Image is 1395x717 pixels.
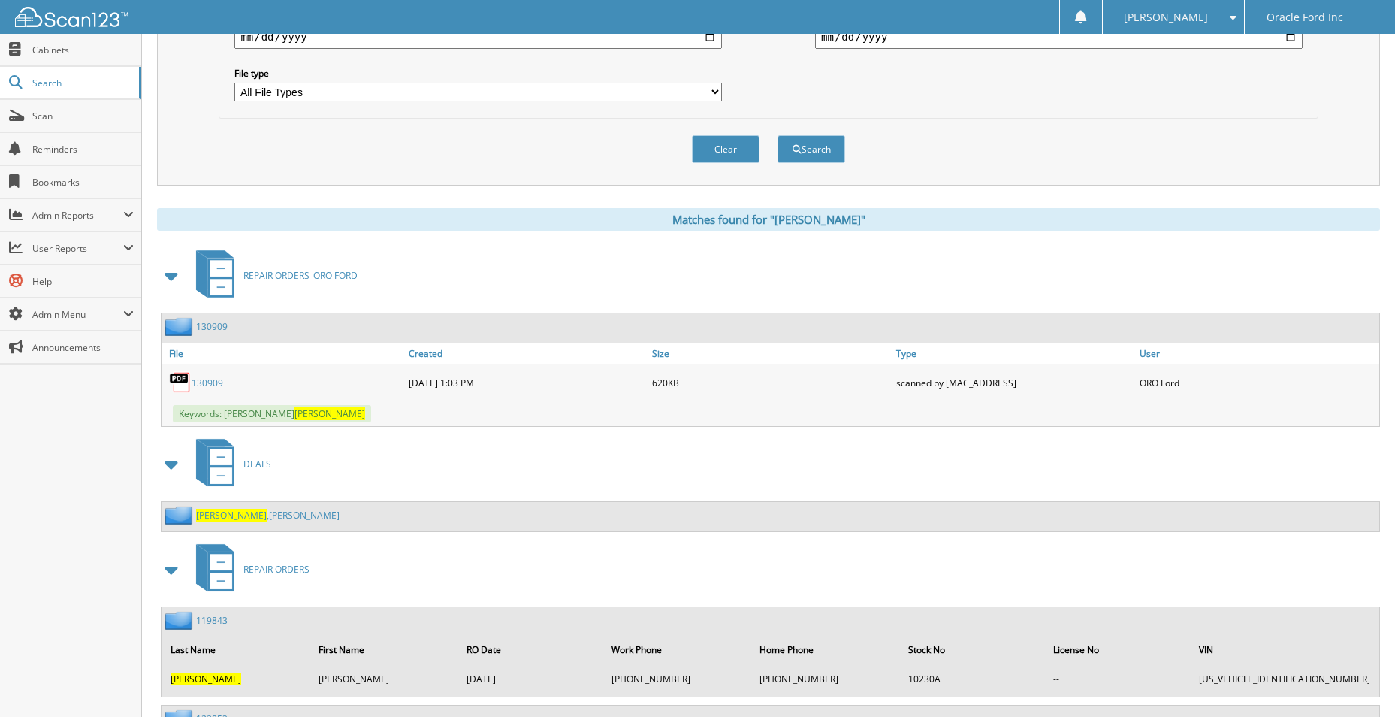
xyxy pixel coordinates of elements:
button: Clear [692,135,759,163]
th: RO Date [459,634,602,665]
a: User [1136,343,1379,364]
a: REPAIR ORDERS [187,540,309,599]
td: -- [1046,667,1189,691]
button: Search [778,135,845,163]
span: [PERSON_NAME] [1124,13,1208,22]
img: scan123-logo-white.svg [15,7,128,27]
th: First Name [311,634,457,665]
a: 130909 [196,320,228,333]
th: Home Phone [752,634,899,665]
img: PDF.png [169,371,192,394]
span: REPAIR ORDERS_ORO FORD [243,269,358,282]
img: folder2.png [165,317,196,336]
a: File [162,343,405,364]
span: [PERSON_NAME] [171,673,241,685]
input: start [234,25,722,49]
div: Matches found for "[PERSON_NAME]" [157,208,1380,231]
span: Scan [32,110,134,123]
span: Keywords: [PERSON_NAME] [173,405,371,422]
th: License No [1046,634,1189,665]
span: Admin Menu [32,308,123,321]
span: [PERSON_NAME] [294,407,365,420]
span: Admin Reports [32,209,123,222]
div: [DATE] 1:03 PM [405,368,648,398]
th: VIN [1191,634,1378,665]
td: [DATE] [459,667,602,691]
span: Announcements [32,341,134,354]
span: Oracle Ford Inc [1267,13,1343,22]
img: folder2.png [165,611,196,630]
th: Stock No [901,634,1045,665]
div: 620KB [648,368,892,398]
span: Search [32,77,131,89]
a: 130909 [192,377,223,389]
a: Type [892,343,1136,364]
img: folder2.png [165,506,196,525]
span: REPAIR ORDERS [243,563,309,576]
span: Bookmarks [32,176,134,189]
a: REPAIR ORDERS_ORO FORD [187,246,358,305]
input: end [815,25,1303,49]
td: [PERSON_NAME] [311,667,457,691]
span: [PERSON_NAME] [196,509,267,522]
span: User Reports [32,242,123,255]
a: Created [405,343,648,364]
td: [PHONE_NUMBER] [604,667,751,691]
iframe: Chat Widget [1320,645,1395,717]
th: Work Phone [604,634,751,665]
label: File type [234,67,722,80]
a: [PERSON_NAME],[PERSON_NAME] [196,509,340,522]
th: Last Name [163,634,309,665]
span: Reminders [32,143,134,156]
a: DEALS [187,434,271,494]
div: ORO Ford [1136,368,1379,398]
a: Size [648,343,892,364]
span: Help [32,275,134,288]
td: 10230A [901,667,1045,691]
td: [PHONE_NUMBER] [752,667,899,691]
td: [US_VEHICLE_IDENTIFICATION_NUMBER] [1191,667,1378,691]
a: 119843 [196,614,228,627]
span: Cabinets [32,44,134,56]
span: DEALS [243,458,271,470]
div: scanned by [MAC_ADDRESS] [892,368,1136,398]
